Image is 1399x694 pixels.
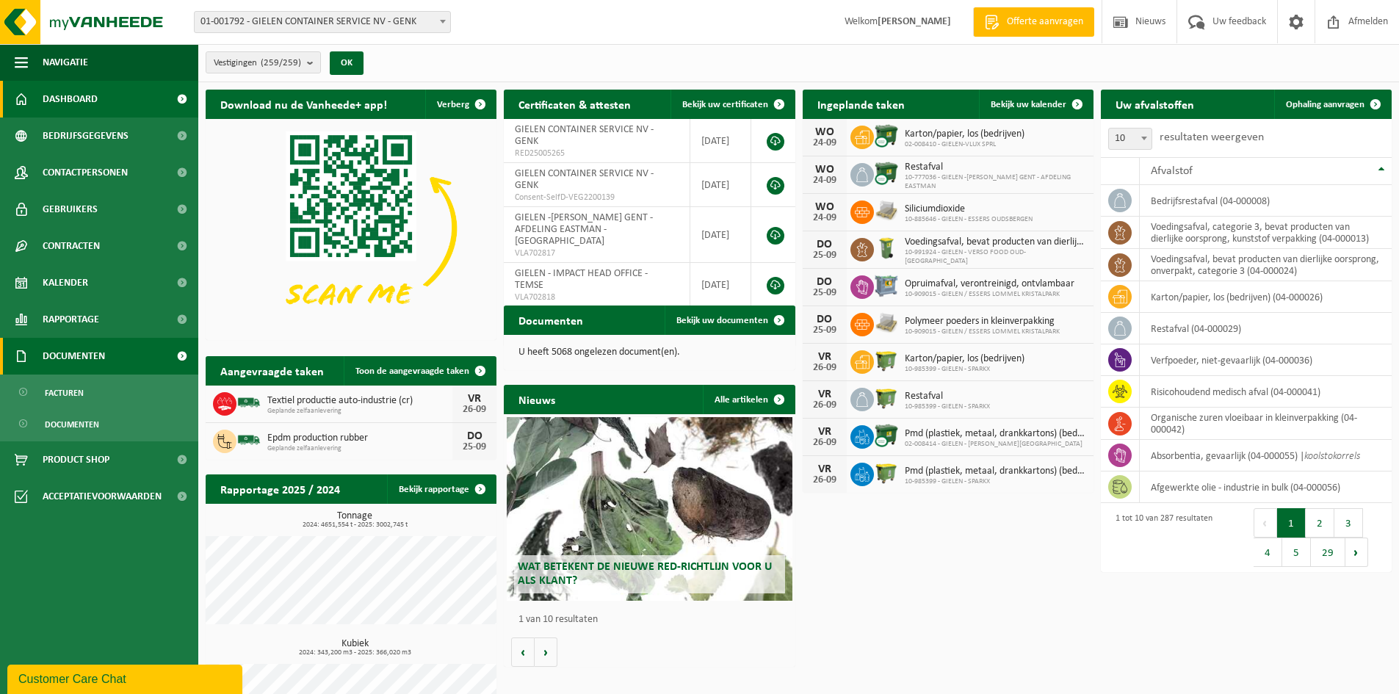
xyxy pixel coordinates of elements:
div: 25-09 [810,288,839,298]
span: Karton/papier, los (bedrijven) [905,129,1024,140]
span: 10-909015 - GIELEN / ESSERS LOMMEL KRISTALPARK [905,290,1074,299]
div: 1 tot 10 van 287 resultaten [1108,507,1212,568]
a: Documenten [4,410,195,438]
a: Bekijk uw certificaten [670,90,794,119]
span: Polymeer poeders in kleinverpakking [905,316,1060,328]
a: Facturen [4,378,195,406]
div: DO [810,276,839,288]
span: Contracten [43,228,100,264]
td: voedingsafval, bevat producten van dierlijke oorsprong, onverpakt, categorie 3 (04-000024) [1140,249,1392,281]
img: WB-1100-CU [874,423,899,448]
td: absorbentia, gevaarlijk (04-000055) | [1140,440,1392,471]
span: Restafval [905,391,990,402]
i: koolstokorrels [1304,451,1360,462]
p: U heeft 5068 ongelezen document(en). [518,347,780,358]
span: 10-777036 - GIELEN -[PERSON_NAME] GENT - AFDELING EASTMAN [905,173,1086,191]
span: RED25005265 [515,148,679,159]
span: 10-991924 - GIELEN - VERSO FOOD OUD-[GEOGRAPHIC_DATA] [905,248,1086,266]
h2: Documenten [504,306,598,334]
div: 26-09 [460,405,489,415]
img: LP-PA-00000-WDN-11 [874,311,899,336]
button: 29 [1311,538,1345,567]
span: 10 [1109,129,1152,149]
span: Bekijk uw kalender [991,100,1066,109]
span: Gebruikers [43,191,98,228]
div: 25-09 [810,325,839,336]
a: Wat betekent de nieuwe RED-richtlijn voor u als klant? [507,417,792,601]
span: Geplande zelfaanlevering [267,407,452,416]
h2: Aangevraagde taken [206,356,339,385]
button: 2 [1306,508,1334,538]
img: WB-1100-HPE-GN-50 [874,348,899,373]
a: Offerte aanvragen [973,7,1094,37]
span: Verberg [437,100,469,109]
div: 24-09 [810,138,839,148]
h3: Tonnage [213,511,496,529]
button: Volgende [535,637,557,667]
span: Afvalstof [1151,165,1193,177]
button: OK [330,51,364,75]
span: Opruimafval, verontreinigd, ontvlambaar [905,278,1074,290]
span: Textiel productie auto-industrie (cr) [267,395,452,407]
span: 10-885646 - GIELEN - ESSERS OUDSBERGEN [905,215,1033,224]
div: VR [460,393,489,405]
a: Ophaling aanvragen [1274,90,1390,119]
span: 2024: 343,200 m3 - 2025: 366,020 m3 [213,649,496,657]
span: Kalender [43,264,88,301]
td: afgewerkte olie - industrie in bulk (04-000056) [1140,471,1392,503]
span: Toon de aangevraagde taken [355,366,469,376]
span: Bekijk uw certificaten [682,100,768,109]
span: Navigatie [43,44,88,81]
img: BL-SO-LV [236,390,261,415]
div: 26-09 [810,363,839,373]
h2: Rapportage 2025 / 2024 [206,474,355,503]
span: GIELEN CONTAINER SERVICE NV - GENK [515,168,654,191]
a: Bekijk rapportage [387,474,495,504]
img: WB-1100-CU [874,123,899,148]
img: LP-PA-00000-WDN-11 [874,198,899,223]
span: Offerte aanvragen [1003,15,1087,29]
h2: Ingeplande taken [803,90,919,118]
a: Toon de aangevraagde taken [344,356,495,386]
span: Voedingsafval, bevat producten van dierlijke oorsprong, onverpakt, categorie 3 [905,236,1086,248]
iframe: chat widget [7,662,245,694]
td: [DATE] [690,263,751,307]
button: Vorige [511,637,535,667]
span: 01-001792 - GIELEN CONTAINER SERVICE NV - GENK [195,12,450,32]
span: 10 [1108,128,1152,150]
img: WB-0140-HPE-GN-50 [874,236,899,261]
button: Vestigingen(259/259) [206,51,321,73]
span: 10-909015 - GIELEN / ESSERS LOMMEL KRISTALPARK [905,328,1060,336]
span: Dashboard [43,81,98,118]
img: Download de VHEPlus App [206,119,496,337]
span: GIELEN - IMPACT HEAD OFFICE - TEMSE [515,268,648,291]
label: resultaten weergeven [1160,131,1264,143]
div: DO [460,430,489,442]
span: Bedrijfsgegevens [43,118,129,154]
td: restafval (04-000029) [1140,313,1392,344]
div: 24-09 [810,213,839,223]
td: voedingsafval, categorie 3, bevat producten van dierlijke oorsprong, kunststof verpakking (04-000... [1140,217,1392,249]
span: Facturen [45,379,84,407]
div: 24-09 [810,176,839,186]
span: 02-008410 - GIELEN-VLUX SPRL [905,140,1024,149]
div: 25-09 [810,250,839,261]
div: 26-09 [810,475,839,485]
span: Epdm production rubber [267,433,452,444]
h2: Download nu de Vanheede+ app! [206,90,402,118]
div: VR [810,463,839,475]
button: Previous [1254,508,1277,538]
img: WB-1100-HPE-GN-50 [874,460,899,485]
img: WB-1100-HPE-GN-50 [874,386,899,411]
span: Documenten [43,338,105,375]
span: Bekijk uw documenten [676,316,768,325]
span: 01-001792 - GIELEN CONTAINER SERVICE NV - GENK [194,11,451,33]
span: 2024: 4651,554 t - 2025: 3002,745 t [213,521,496,529]
span: VLA702817 [515,247,679,259]
span: Pmd (plastiek, metaal, drankkartons) (bedrijven) [905,466,1086,477]
span: 02-008414 - GIELEN - [PERSON_NAME][GEOGRAPHIC_DATA] [905,440,1086,449]
td: [DATE] [690,163,751,207]
span: Contactpersonen [43,154,128,191]
p: 1 van 10 resultaten [518,615,787,625]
